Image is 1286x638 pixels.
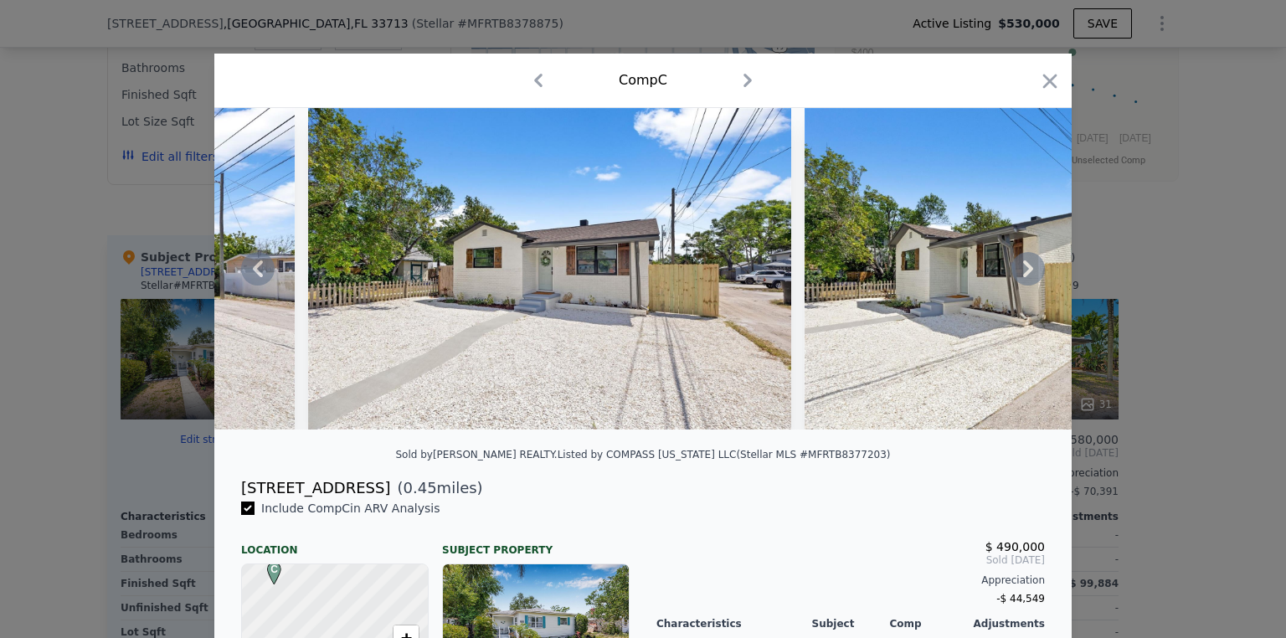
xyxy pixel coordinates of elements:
[404,479,437,497] span: 0.45
[263,562,285,577] span: C
[255,502,447,515] span: Include Comp C in ARV Analysis
[656,574,1045,587] div: Appreciation
[395,449,557,460] div: Sold by [PERSON_NAME] REALTY .
[812,617,890,630] div: Subject
[241,530,429,557] div: Location
[656,617,812,630] div: Characteristics
[263,562,273,572] div: C
[390,476,482,500] span: ( miles)
[442,530,630,557] div: Subject Property
[967,617,1045,630] div: Adjustments
[558,449,891,460] div: Listed by COMPASS [US_STATE] LLC (Stellar MLS #MFRTB8377203)
[656,553,1045,567] span: Sold [DATE]
[996,593,1045,605] span: -$ 44,549
[241,476,390,500] div: [STREET_ADDRESS]
[985,540,1045,553] span: $ 490,000
[889,617,967,630] div: Comp
[619,70,667,90] div: Comp C
[308,108,790,430] img: Property Img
